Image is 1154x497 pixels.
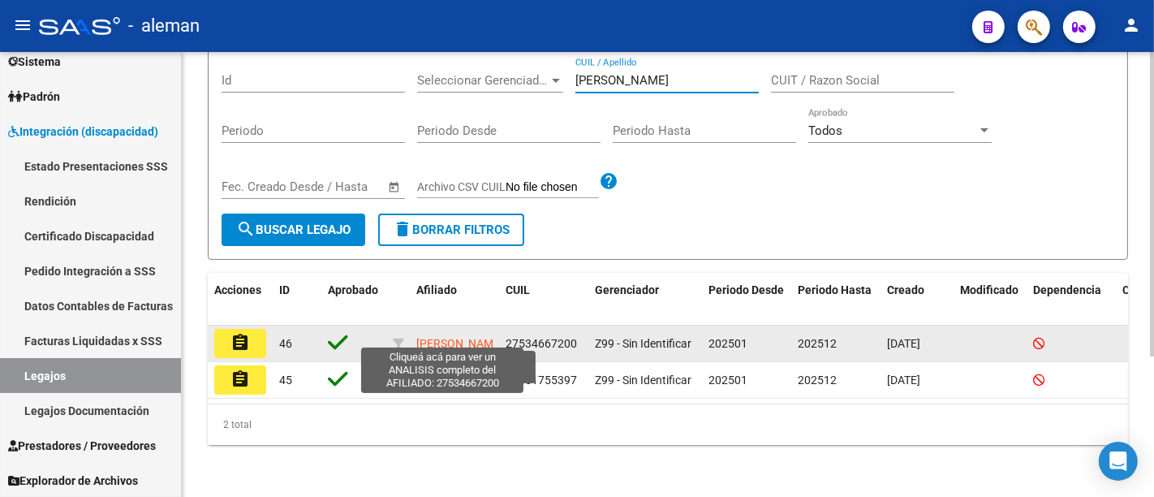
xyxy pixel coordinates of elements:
datatable-header-cell: Afiliado [410,273,499,326]
datatable-header-cell: Modificado [954,273,1027,326]
span: Z99 - Sin Identificar [595,374,691,387]
span: Gerenciador [595,283,659,296]
span: 46 [279,337,292,350]
mat-icon: search [236,219,256,239]
span: - aleman [128,8,200,44]
span: 45 [279,374,292,387]
button: Borrar Filtros [378,214,524,246]
span: 20561755397 [506,374,577,387]
span: 202501 [708,337,747,350]
span: ID [279,283,290,296]
span: [DATE] [887,374,920,387]
datatable-header-cell: Acciones [208,273,273,326]
span: Z99 - Sin Identificar [595,337,691,350]
input: Archivo CSV CUIL [506,180,599,195]
span: Seleccionar Gerenciador [417,73,549,88]
span: 202501 [708,374,747,387]
datatable-header-cell: Periodo Hasta [791,273,881,326]
span: [DATE] [887,337,920,350]
input: Start date [222,179,274,194]
span: Dependencia [1033,283,1101,296]
mat-icon: person [1122,15,1141,35]
span: [PERSON_NAME] [416,374,503,387]
datatable-header-cell: Gerenciador [588,273,702,326]
span: Periodo Hasta [798,283,872,296]
input: End date [289,179,368,194]
datatable-header-cell: Creado [881,273,954,326]
span: Archivo CSV CUIL [417,180,506,193]
button: Buscar Legajo [222,214,365,246]
datatable-header-cell: CUIL [499,273,588,326]
mat-icon: menu [13,15,32,35]
span: Sistema [8,53,61,71]
datatable-header-cell: Aprobado [321,273,386,326]
mat-icon: assignment [230,333,250,352]
span: Afiliado [416,283,457,296]
span: Borrar Filtros [393,223,510,237]
span: Periodo Desde [708,283,784,296]
mat-icon: assignment [230,370,250,389]
mat-icon: delete [393,219,412,239]
span: Todos [808,123,842,138]
datatable-header-cell: Dependencia [1027,273,1116,326]
span: Padrón [8,88,60,106]
span: Acciones [214,283,261,296]
div: Open Intercom Messenger [1099,442,1138,481]
datatable-header-cell: ID [273,273,321,326]
span: Prestadores / Proveedores [8,437,156,455]
mat-icon: help [599,171,618,191]
div: 2 total [208,404,1128,445]
span: Integración (discapacidad) [8,123,158,140]
span: Aprobado [328,283,378,296]
span: Explorador de Archivos [8,472,138,490]
span: [PERSON_NAME] [416,337,503,350]
span: CUIL [506,283,530,296]
span: 27534667200 [506,337,577,350]
span: Buscar Legajo [236,223,351,237]
span: Modificado [960,283,1018,296]
span: 202512 [798,374,837,387]
datatable-header-cell: Periodo Desde [702,273,791,326]
span: Creado [887,283,924,296]
span: 202512 [798,337,837,350]
button: Open calendar [385,178,404,197]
